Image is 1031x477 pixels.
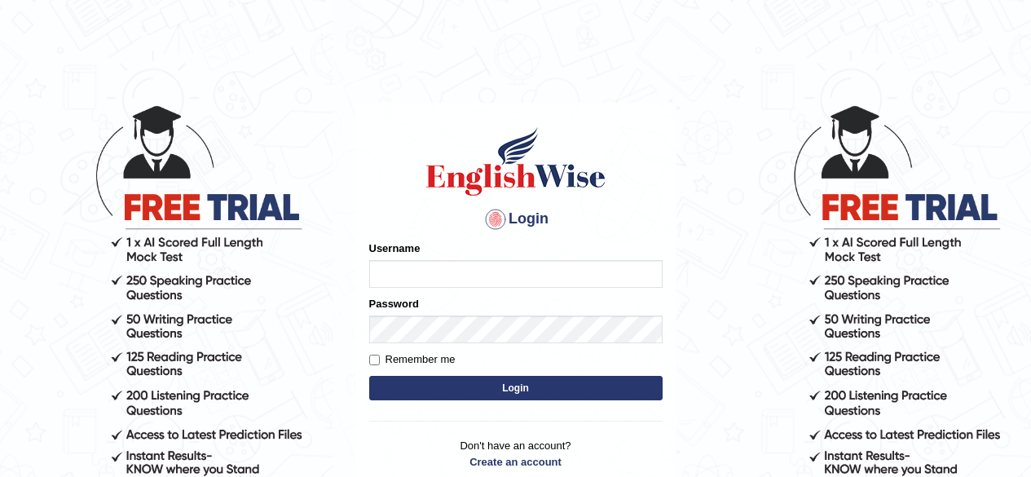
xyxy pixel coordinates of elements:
[369,296,419,311] label: Password
[369,206,663,232] h4: Login
[369,241,421,256] label: Username
[369,376,663,400] button: Login
[369,355,380,365] input: Remember me
[423,125,609,198] img: Logo of English Wise sign in for intelligent practice with AI
[369,454,663,470] a: Create an account
[369,351,456,368] label: Remember me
